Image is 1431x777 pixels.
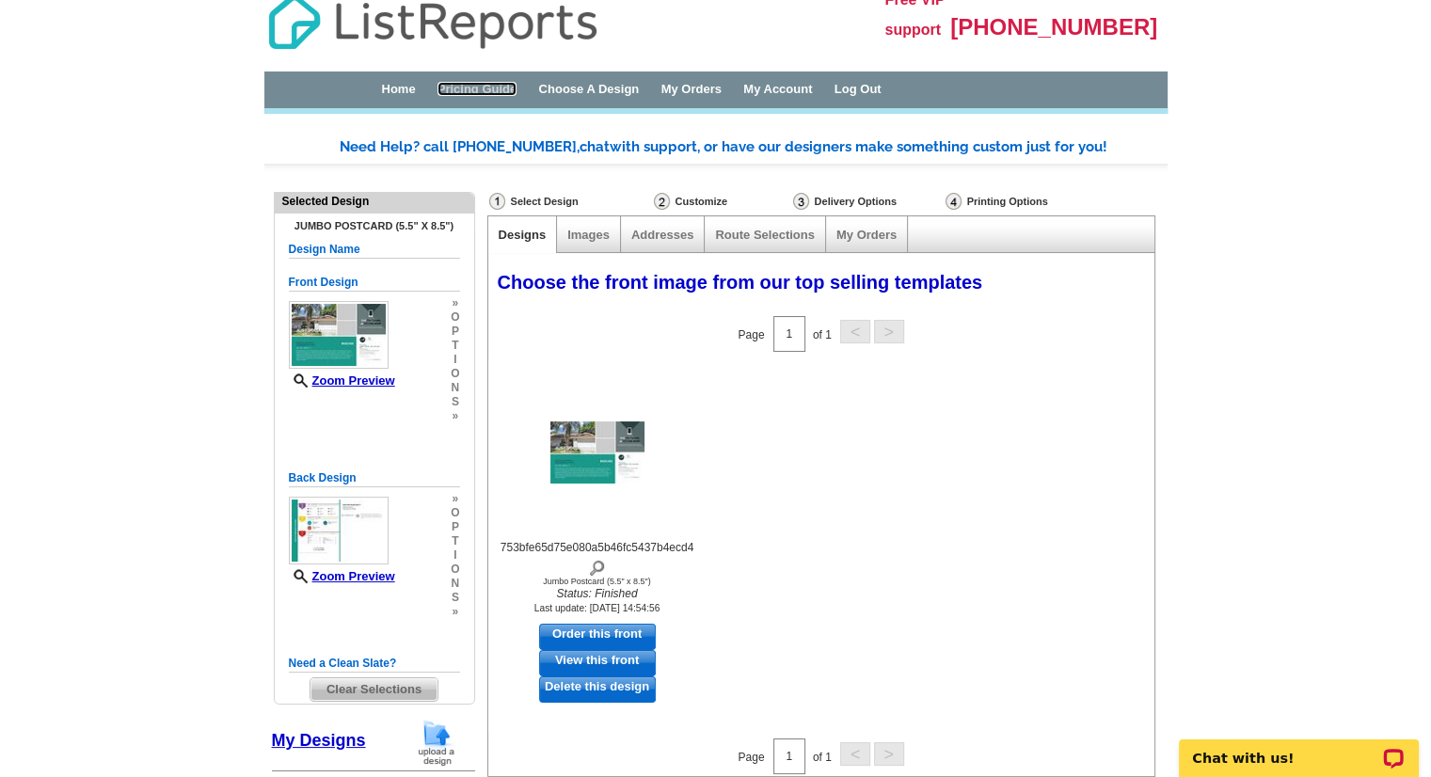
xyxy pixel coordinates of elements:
span: Page [738,327,764,341]
div: Customize [652,192,791,211]
a: Delete this design [539,676,656,703]
span: » [451,409,459,423]
span: Page [738,750,764,763]
span: » [451,605,459,619]
img: Printing Options & Summary [946,193,962,210]
div: Selected Design [275,193,474,210]
span: o [451,367,459,381]
img: small-thumb.jpg [289,497,389,564]
span: o [451,506,459,520]
div: 753bfe65d75e080a5b46fc5437b4ecd4 [494,540,701,577]
img: small-thumb.jpg [289,301,389,369]
button: < [840,320,870,343]
h4: Jumbo Postcard (5.5" x 8.5") [289,220,460,231]
span: [PHONE_NUMBER] [950,14,1157,40]
h5: Design Name [289,241,460,259]
h5: Front Design [289,274,460,292]
span: of 1 [813,327,832,341]
div: Jumbo Postcard (5.5" x 8.5") [494,577,701,586]
span: s [451,395,459,409]
button: > [874,742,904,766]
span: p [451,325,459,339]
img: Delivery Options [793,193,809,210]
a: My Orders [836,228,897,242]
iframe: LiveChat chat widget [1167,718,1431,777]
div: Printing Options [944,192,1111,211]
a: View this front [539,650,656,676]
img: upload-design [412,719,461,767]
button: > [874,320,904,343]
a: Addresses [631,228,693,242]
span: chat [580,138,610,155]
span: i [451,548,459,563]
span: t [451,339,459,353]
a: use this design [539,624,656,650]
a: My Account [743,82,812,96]
a: Images [567,228,610,242]
img: Customize [654,193,670,210]
small: Last update: [DATE] 14:54:56 [534,603,660,613]
a: Choose A Design [539,82,640,96]
a: Zoom Preview [289,373,395,388]
a: My Orders [661,82,722,96]
a: Route Selections [715,228,814,242]
span: of 1 [813,750,832,763]
span: » [451,492,459,506]
div: Need Help? call [PHONE_NUMBER], with support, or have our designers make something custom just fo... [340,137,1168,157]
span: o [451,310,459,325]
span: n [451,381,459,395]
span: p [451,520,459,534]
span: t [451,534,459,548]
a: Designs [499,228,547,242]
a: Home [381,82,415,96]
a: Pricing Guide [437,82,517,96]
span: s [451,591,459,605]
a: Zoom Preview [289,569,395,583]
a: My Designs [272,731,366,750]
a: Log Out [835,82,882,96]
div: Select Design [487,192,652,215]
h5: Need a Clean Slate? [289,655,460,673]
img: view design details [588,556,606,577]
div: Delivery Options [791,192,944,215]
img: Select Design [489,193,505,210]
span: o [451,563,459,577]
button: < [840,742,870,766]
span: Choose the front image from our top selling templates [498,272,983,293]
img: 753bfe65d75e080a5b46fc5437b4ecd4 [550,421,644,484]
i: Status: Finished [494,586,701,602]
span: » [451,296,459,310]
span: Clear Selections [310,678,437,701]
span: i [451,353,459,367]
h5: Back Design [289,469,460,487]
span: n [451,577,459,591]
